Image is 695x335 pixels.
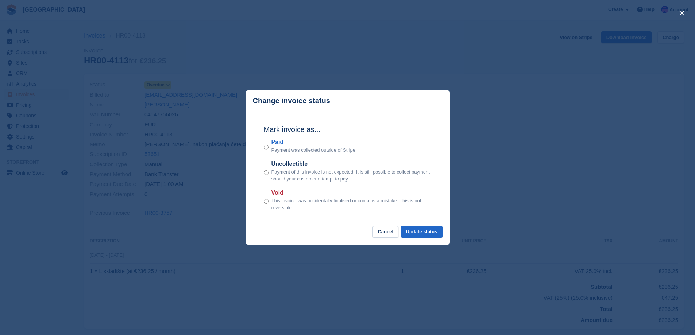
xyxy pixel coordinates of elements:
p: Payment of this invoice is not expected. It is still possible to collect payment should your cust... [271,168,432,183]
h2: Mark invoice as... [264,124,432,135]
button: Cancel [372,226,398,238]
p: Change invoice status [253,97,330,105]
p: This invoice was accidentally finalised or contains a mistake. This is not reversible. [271,197,432,211]
label: Paid [271,138,357,147]
p: Payment was collected outside of Stripe. [271,147,357,154]
label: Void [271,188,432,197]
button: close [676,7,688,19]
label: Uncollectible [271,160,432,168]
button: Update status [401,226,443,238]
